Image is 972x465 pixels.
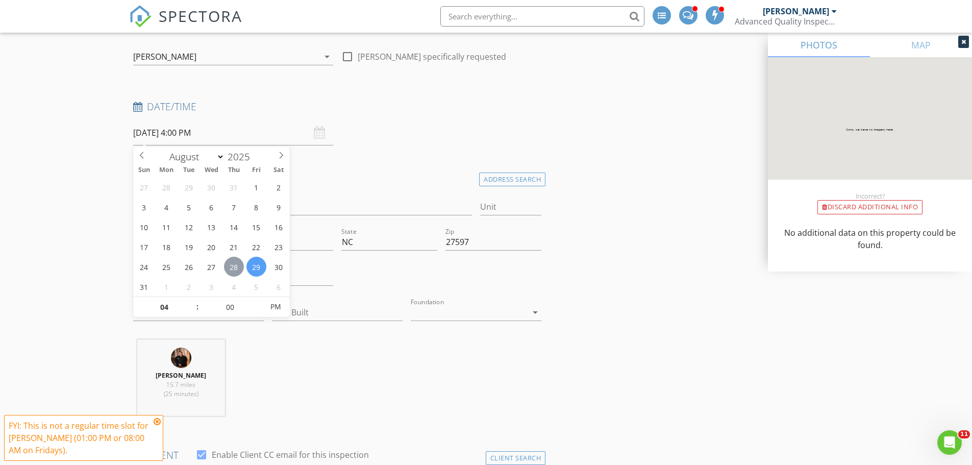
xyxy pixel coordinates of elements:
span: : [196,297,199,317]
div: An email could not be delivered: [16,76,159,86]
h4: Location [133,170,542,183]
img: Profile image for Support [29,6,45,22]
label: Enable Client CC email for this inspection [212,450,369,460]
span: Tue [178,167,200,174]
span: September 4, 2025 [224,277,244,297]
iframe: Intercom live chat [937,430,962,455]
div: Incorrect? [768,192,972,200]
span: August 1, 2025 [246,177,266,197]
div: Client Search [486,451,546,465]
span: Fri [245,167,267,174]
p: Active in the last 15m [49,13,122,23]
button: Gif picker [32,326,40,334]
span: August 9, 2025 [269,197,289,217]
input: Select date [133,120,333,145]
div: Support says… [8,69,196,148]
input: Search everything... [440,6,644,27]
img: The Best Home Inspection Software - Spectora [129,5,152,28]
span: Sat [267,167,290,174]
span: August 5, 2025 [179,197,199,217]
div: Close [179,4,197,22]
input: Year [225,150,258,163]
span: August 22, 2025 [246,237,266,257]
span: August 14, 2025 [224,217,244,237]
span: August 29, 2025 [246,257,266,277]
i: arrow_drop_down [321,51,333,63]
textarea: Message… [9,305,195,322]
img: streetview [768,57,972,204]
i: arrow_drop_down [529,306,541,319]
span: August 15, 2025 [246,217,266,237]
div: Discard Additional info [817,200,923,214]
span: August 23, 2025 [269,237,289,257]
span: July 28, 2025 [157,177,177,197]
span: August 27, 2025 [202,257,221,277]
span: September 2, 2025 [179,277,199,297]
span: 11 [958,430,970,438]
span: July 30, 2025 [202,177,221,197]
span: July 29, 2025 [179,177,199,197]
span: August 11, 2025 [157,217,177,237]
span: August 26, 2025 [179,257,199,277]
span: Sun [133,167,156,174]
span: September 6, 2025 [269,277,289,297]
p: No additional data on this property could be found. [780,227,960,251]
span: August 8, 2025 [246,197,266,217]
a: SPECTORA [129,14,242,35]
button: Upload attachment [48,326,57,334]
button: Emoji picker [16,326,24,334]
span: August 20, 2025 [202,237,221,257]
span: August 25, 2025 [157,257,177,277]
span: (25 minutes) [164,389,198,398]
span: Wed [200,167,222,174]
span: September 1, 2025 [157,277,177,297]
span: August 17, 2025 [134,237,154,257]
span: 15.7 miles [166,380,195,389]
button: Start recording [65,326,73,334]
span: August 19, 2025 [179,237,199,257]
div: For more information, view [16,99,159,119]
span: Thu [222,167,245,174]
div: Support • 3m ago [16,127,72,133]
span: August 7, 2025 [224,197,244,217]
span: August 16, 2025 [269,217,289,237]
span: August 3, 2025 [134,197,154,217]
span: July 27, 2025 [134,177,154,197]
button: Home [160,4,179,23]
span: Mon [155,167,178,174]
span: September 3, 2025 [202,277,221,297]
strong: [PERSON_NAME] [156,371,206,380]
span: August 28, 2025 [224,257,244,277]
span: SPECTORA [159,5,242,27]
div: FYI: This is not a regular time slot for [PERSON_NAME] (01:00 PM or 08:00 AM on Fridays). [9,420,151,456]
span: August 18, 2025 [157,237,177,257]
img: dsc_6004.jpg [171,348,191,368]
span: August 12, 2025 [179,217,199,237]
span: August 30, 2025 [269,257,289,277]
div: [PERSON_NAME] [133,52,196,61]
div: An email could not be delivered:Click here to view the email.For more information, viewWhy emails... [8,69,167,125]
span: August 4, 2025 [157,197,177,217]
span: August 13, 2025 [202,217,221,237]
span: August 24, 2025 [134,257,154,277]
span: August 31, 2025 [134,277,154,297]
span: August 6, 2025 [202,197,221,217]
span: September 5, 2025 [246,277,266,297]
div: [PERSON_NAME] [763,6,829,16]
span: August 10, 2025 [134,217,154,237]
span: Click to toggle [262,297,290,317]
label: [PERSON_NAME] specifically requested [358,52,506,62]
span: August 21, 2025 [224,237,244,257]
div: Advanced Quality Inspections LLC [735,16,837,27]
span: July 31, 2025 [224,177,244,197]
button: Send a message… [175,322,191,338]
h4: Date/Time [133,100,542,113]
a: MAP [870,33,972,57]
h1: Support [49,5,82,13]
div: Address Search [479,173,545,186]
button: go back [7,4,26,23]
span: August 2, 2025 [269,177,289,197]
a: Click here to view the email. [16,90,133,100]
a: PHOTOS [768,33,870,57]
